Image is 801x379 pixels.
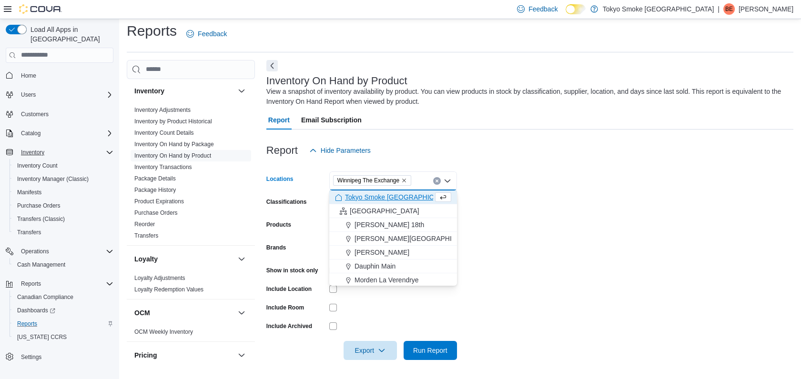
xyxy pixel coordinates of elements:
[134,198,184,205] span: Product Expirations
[134,175,176,182] a: Package Details
[345,192,456,202] span: Tokyo Smoke [GEOGRAPHIC_DATA]
[134,329,193,335] a: OCM Weekly Inventory
[236,253,247,265] button: Loyalty
[134,107,191,113] a: Inventory Adjustments
[17,261,65,269] span: Cash Management
[2,245,117,258] button: Operations
[21,248,49,255] span: Operations
[134,187,176,193] a: Package History
[2,127,117,140] button: Catalog
[183,24,231,43] a: Feedback
[17,128,113,139] span: Catalog
[236,85,247,97] button: Inventory
[266,87,789,107] div: View a snapshot of inventory availability by product. You can view products in stock by classific...
[17,215,65,223] span: Transfers (Classic)
[13,291,77,303] a: Canadian Compliance
[10,159,117,172] button: Inventory Count
[21,353,41,361] span: Settings
[723,3,735,15] div: Brenden Eden-Methot
[2,277,117,290] button: Reports
[329,204,457,218] button: [GEOGRAPHIC_DATA]
[21,72,36,80] span: Home
[17,70,40,81] a: Home
[134,232,158,239] a: Transfers
[134,254,158,264] h3: Loyalty
[329,246,457,259] button: [PERSON_NAME]
[134,175,176,182] span: Package Details
[13,291,113,303] span: Canadian Compliance
[17,229,41,236] span: Transfers
[134,209,178,217] span: Purchase Orders
[13,259,69,270] a: Cash Management
[2,107,117,121] button: Customers
[2,349,117,363] button: Settings
[301,110,362,130] span: Email Subscription
[17,278,45,289] button: Reports
[127,21,177,40] h1: Reports
[134,220,155,228] span: Reorder
[13,259,113,270] span: Cash Management
[21,149,44,156] span: Inventory
[134,328,193,336] span: OCM Weekly Inventory
[134,141,214,148] a: Inventory On Hand by Package
[444,177,451,185] button: Close list of options
[17,89,113,100] span: Users
[17,293,73,301] span: Canadian Compliance
[266,304,304,311] label: Include Room
[329,190,457,204] button: Tokyo Smoke [GEOGRAPHIC_DATA]
[10,212,117,226] button: Transfers (Classic)
[268,110,290,130] span: Report
[355,220,424,229] span: [PERSON_NAME] 18th
[19,4,62,14] img: Cova
[236,307,247,319] button: OCM
[13,318,113,329] span: Reports
[17,351,45,363] a: Settings
[134,274,185,282] span: Loyalty Adjustments
[350,206,419,216] span: [GEOGRAPHIC_DATA]
[337,176,399,185] span: Winnipeg The Exchange
[134,308,150,318] h3: OCM
[17,109,52,120] a: Customers
[17,175,89,183] span: Inventory Manager (Classic)
[739,3,793,15] p: [PERSON_NAME]
[17,202,61,209] span: Purchase Orders
[134,308,234,318] button: OCM
[17,70,113,81] span: Home
[305,141,375,160] button: Hide Parameters
[266,267,318,274] label: Show in stock only
[10,304,117,317] a: Dashboards
[134,186,176,194] span: Package History
[404,341,457,360] button: Run Report
[134,86,164,96] h3: Inventory
[17,320,37,328] span: Reports
[266,285,312,293] label: Include Location
[266,221,291,229] label: Products
[236,349,247,361] button: Pricing
[27,25,113,44] span: Load All Apps in [GEOGRAPHIC_DATA]
[355,275,419,285] span: Morden La Verendrye
[134,286,203,293] a: Loyalty Redemption Values
[13,331,113,343] span: Washington CCRS
[13,318,41,329] a: Reports
[401,178,407,183] button: Remove Winnipeg The Exchange from selection in this group
[13,160,113,171] span: Inventory Count
[17,108,113,120] span: Customers
[10,317,117,330] button: Reports
[329,232,457,246] button: [PERSON_NAME][GEOGRAPHIC_DATA]
[13,200,113,211] span: Purchase Orders
[321,146,371,155] span: Hide Parameters
[266,198,307,206] label: Classifications
[17,189,41,196] span: Manifests
[413,346,447,355] span: Run Report
[2,69,117,82] button: Home
[333,175,411,186] span: Winnipeg The Exchange
[134,232,158,239] span: Transfers
[13,213,69,225] a: Transfers (Classic)
[17,350,113,362] span: Settings
[344,341,397,360] button: Export
[266,322,312,330] label: Include Archived
[134,163,192,171] span: Inventory Transactions
[127,272,255,299] div: Loyalty
[17,128,44,139] button: Catalog
[266,145,298,156] h3: Report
